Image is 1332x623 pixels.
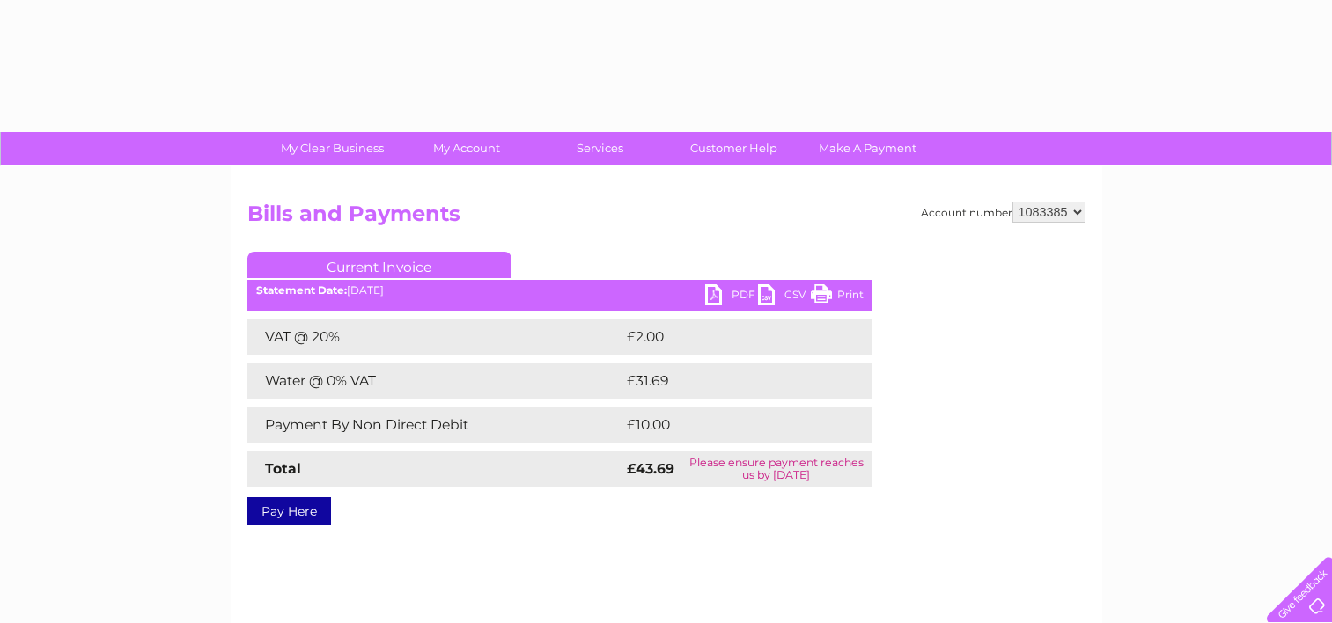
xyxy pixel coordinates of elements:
[247,363,622,399] td: Water @ 0% VAT
[247,407,622,443] td: Payment By Non Direct Debit
[260,132,405,165] a: My Clear Business
[622,407,836,443] td: £10.00
[681,451,872,487] td: Please ensure payment reaches us by [DATE]
[527,132,673,165] a: Services
[394,132,539,165] a: My Account
[627,460,674,477] strong: £43.69
[247,284,872,297] div: [DATE]
[705,284,758,310] a: PDF
[256,283,347,297] b: Statement Date:
[247,319,622,355] td: VAT @ 20%
[795,132,940,165] a: Make A Payment
[247,252,511,278] a: Current Invoice
[247,497,331,525] a: Pay Here
[265,460,301,477] strong: Total
[811,284,864,310] a: Print
[921,202,1085,223] div: Account number
[622,319,832,355] td: £2.00
[758,284,811,310] a: CSV
[247,202,1085,235] h2: Bills and Payments
[661,132,806,165] a: Customer Help
[622,363,835,399] td: £31.69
